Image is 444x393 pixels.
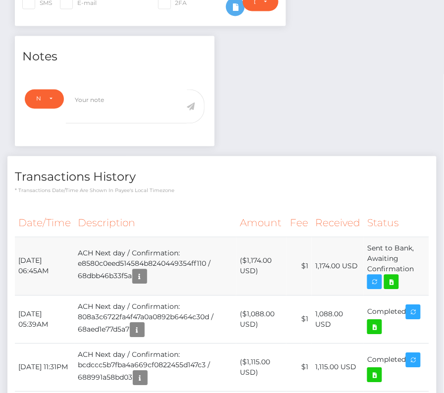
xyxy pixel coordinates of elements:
[36,95,41,103] div: Note Type
[364,344,429,392] td: Completed
[286,237,312,295] td: $1
[25,90,64,108] button: Note Type
[236,210,286,237] th: Amount
[364,210,429,237] th: Status
[75,344,237,392] td: ACH Next day / Confirmation: bcdccc5b7fba4a669cf0822455d147c3 / 688991a58bd03
[236,344,286,392] td: ($1,115.00 USD)
[15,237,75,295] td: [DATE] 06:45AM
[75,237,237,295] td: ACH Next day / Confirmation: e8580c0eed514584b8240449354ff110 / 68dbb46b33f5a
[286,210,312,237] th: Fee
[15,187,429,195] p: * Transactions date/time are shown in payee's local timezone
[75,210,237,237] th: Description
[312,210,364,237] th: Received
[236,295,286,344] td: ($1,088.00 USD)
[15,210,75,237] th: Date/Time
[236,237,286,295] td: ($1,174.00 USD)
[15,344,75,392] td: [DATE] 11:31PM
[364,295,429,344] td: Completed
[22,49,207,66] h4: Notes
[15,295,75,344] td: [DATE] 05:39AM
[312,295,364,344] td: 1,088.00 USD
[286,295,312,344] td: $1
[364,237,429,295] td: Sent to Bank, Awaiting Confirmation
[312,344,364,392] td: 1,115.00 USD
[75,295,237,344] td: ACH Next day / Confirmation: 808a3c6722fa4f47a0a0892b6464c30d / 68aed1e77d5a7
[15,169,429,186] h4: Transactions History
[286,344,312,392] td: $1
[312,237,364,295] td: 1,174.00 USD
